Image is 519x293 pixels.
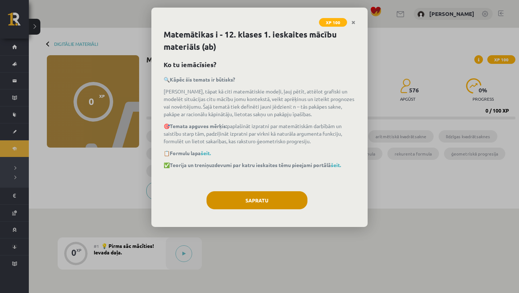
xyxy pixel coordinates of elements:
[164,60,355,69] h2: Ko tu iemācīsies?
[164,76,355,83] p: 🔍
[164,149,355,157] p: 📋
[207,191,307,209] button: Sapratu
[331,162,341,168] a: šeit.
[164,122,355,145] p: 🎯 paplašināt izpratni par matemātiskām darbībām un saistību starp tām, padziļināt izpratni par vi...
[170,162,341,168] strong: Teorija un treniņuzdevumi par katru ieskaites tēmu pieejami portālā
[170,150,211,156] strong: Formulu lapa
[201,150,211,156] a: šeit.
[164,88,355,118] p: [PERSON_NAME], tāpat kā citi matemātiskie modeļi, ļauj pētīt, attēlot grafiski un modelēt situāci...
[170,123,227,129] b: Temata apguves mērķis:
[164,29,355,53] h1: Matemātikas i - 12. klases 1. ieskaites mācību materiāls (ab)
[164,161,355,169] p: ✅
[347,16,360,30] a: Close
[319,18,347,27] span: XP 100
[170,76,235,83] b: Kāpēc šis temats ir būtisks?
